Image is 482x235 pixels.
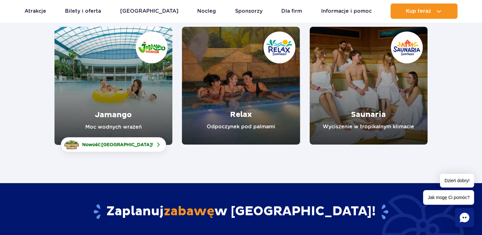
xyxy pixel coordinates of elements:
[61,137,166,152] a: Nowość:[GEOGRAPHIC_DATA]!
[440,174,474,188] span: Dzień dobry!
[391,4,457,19] button: Kup teraz
[82,141,153,148] span: Nowość: !
[321,4,372,19] a: Informacje i pomoc
[54,27,172,145] a: Jamango
[101,142,152,147] span: [GEOGRAPHIC_DATA]
[406,8,431,14] span: Kup teraz
[281,4,302,19] a: Dla firm
[164,203,214,219] span: zabawę
[235,4,263,19] a: Sponsorzy
[310,27,428,145] a: Saunaria
[182,27,300,145] a: Relax
[65,4,101,19] a: Bilety i oferta
[25,4,46,19] a: Atrakcje
[423,190,474,205] span: Jak mogę Ci pomóc?
[455,208,474,227] div: Chat
[197,4,216,19] a: Nocleg
[120,4,178,19] a: [GEOGRAPHIC_DATA]
[54,203,428,220] h2: Zaplanuj w [GEOGRAPHIC_DATA]!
